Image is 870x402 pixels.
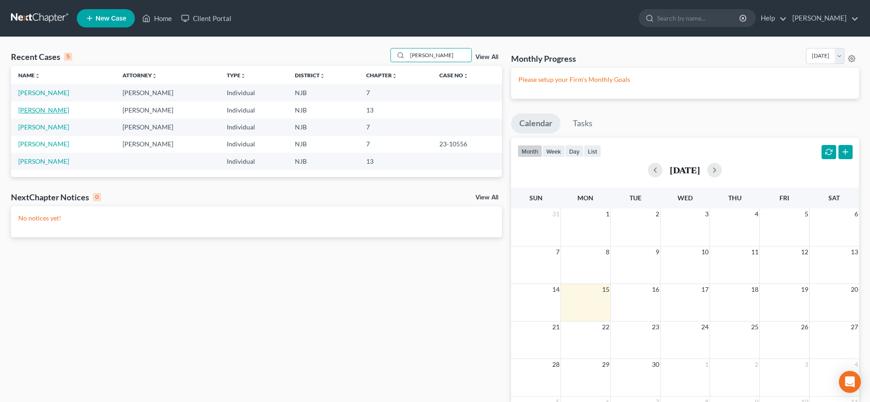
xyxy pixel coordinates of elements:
td: 23-10556 [432,136,502,153]
td: 7 [359,118,432,135]
a: Client Portal [176,10,236,27]
i: unfold_more [320,73,325,79]
span: 28 [551,359,560,370]
button: list [584,145,601,157]
td: [PERSON_NAME] [115,118,219,135]
span: 21 [551,322,560,332]
span: 29 [601,359,610,370]
i: unfold_more [240,73,246,79]
a: Typeunfold_more [227,72,246,79]
span: 9 [655,247,660,257]
a: [PERSON_NAME] [18,123,69,131]
i: unfold_more [392,73,397,79]
a: [PERSON_NAME] [18,89,69,96]
p: Please setup your Firm's Monthly Goals [518,75,852,84]
span: 20 [850,284,859,295]
span: 14 [551,284,560,295]
span: 23 [651,322,660,332]
span: 13 [850,247,859,257]
span: 2 [754,359,759,370]
div: Recent Cases [11,51,72,62]
span: 4 [854,359,859,370]
td: Individual [219,136,288,153]
span: Thu [728,194,742,202]
td: NJB [288,84,359,101]
span: 31 [551,209,560,220]
button: month [518,145,542,157]
i: unfold_more [35,73,40,79]
td: Individual [219,118,288,135]
span: 30 [651,359,660,370]
a: Attorneyunfold_more [123,72,157,79]
span: 12 [800,247,809,257]
span: Mon [577,194,593,202]
span: 2 [655,209,660,220]
button: day [565,145,584,157]
td: NJB [288,102,359,118]
a: Tasks [565,113,601,134]
span: 3 [804,359,809,370]
button: week [542,145,565,157]
a: [PERSON_NAME] [18,140,69,148]
p: No notices yet! [18,214,495,223]
span: 5 [804,209,809,220]
td: [PERSON_NAME] [115,84,219,101]
span: 24 [700,322,710,332]
td: [PERSON_NAME] [115,102,219,118]
a: View All [475,194,498,201]
input: Search by name... [407,48,471,62]
span: 6 [854,209,859,220]
h2: [DATE] [670,165,700,175]
td: 13 [359,153,432,170]
span: Sat [828,194,840,202]
a: [PERSON_NAME] [18,157,69,165]
span: 1 [704,359,710,370]
a: Home [138,10,176,27]
a: Calendar [511,113,560,134]
span: 16 [651,284,660,295]
span: 26 [800,322,809,332]
a: Districtunfold_more [295,72,325,79]
td: Individual [219,102,288,118]
a: [PERSON_NAME] [788,10,859,27]
td: Individual [219,84,288,101]
span: 10 [700,247,710,257]
input: Search by name... [657,10,741,27]
a: Case Nounfold_more [439,72,469,79]
a: View All [475,54,498,60]
span: 17 [700,284,710,295]
span: 1 [605,209,610,220]
a: Help [756,10,787,27]
span: Tue [630,194,641,202]
a: [PERSON_NAME] [18,106,69,114]
td: NJB [288,118,359,135]
div: 0 [93,193,101,201]
td: Individual [219,153,288,170]
td: 7 [359,136,432,153]
td: 7 [359,84,432,101]
span: 3 [704,209,710,220]
span: Sun [529,194,543,202]
td: NJB [288,136,359,153]
div: 5 [64,53,72,61]
td: [PERSON_NAME] [115,136,219,153]
span: Fri [779,194,789,202]
span: 18 [750,284,759,295]
td: 13 [359,102,432,118]
span: 11 [750,247,759,257]
span: 27 [850,322,859,332]
i: unfold_more [152,73,157,79]
div: Open Intercom Messenger [839,371,861,393]
span: 4 [754,209,759,220]
span: 22 [601,322,610,332]
td: NJB [288,153,359,170]
span: New Case [96,15,126,22]
h3: Monthly Progress [511,53,576,64]
i: unfold_more [463,73,469,79]
span: 25 [750,322,759,332]
span: 15 [601,284,610,295]
a: Nameunfold_more [18,72,40,79]
span: 8 [605,247,610,257]
a: Chapterunfold_more [366,72,397,79]
span: 19 [800,284,809,295]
